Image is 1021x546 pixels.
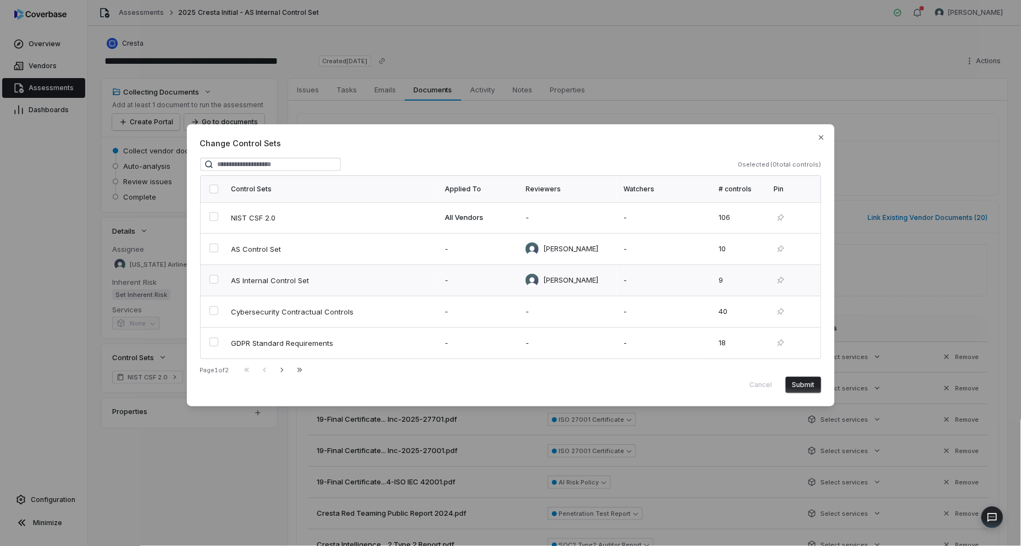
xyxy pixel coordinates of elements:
[526,185,610,194] div: Reviewers
[543,275,599,286] span: [PERSON_NAME]
[623,213,627,222] span: -
[231,275,407,285] span: AS Internal Control Set
[774,185,812,194] div: Pin
[231,338,407,348] span: GDPR Standard Requirements
[526,274,539,287] img: Raquel Wilson avatar
[445,185,512,194] div: Applied To
[445,307,448,316] span: -
[713,328,768,359] td: 18
[543,244,599,255] span: [PERSON_NAME]
[623,338,627,347] span: -
[771,161,821,169] span: ( 0 total controls)
[231,185,432,194] div: Control Sets
[526,338,529,347] span: -
[719,185,761,194] div: # controls
[623,275,627,284] span: -
[623,185,706,194] div: Watchers
[231,244,407,254] span: AS Control Set
[713,234,768,265] td: 10
[713,202,768,234] td: 106
[713,296,768,328] td: 40
[738,161,770,169] span: 0 selected
[445,275,448,284] span: -
[445,338,448,347] span: -
[445,244,448,253] span: -
[200,366,229,374] div: Page 1 of 2
[713,265,768,296] td: 9
[231,307,407,317] span: Cybersecurity Contractual Controls
[623,244,627,253] span: -
[786,377,821,393] button: Submit
[526,242,539,256] img: Raquel Wilson avatar
[526,213,529,222] span: -
[231,213,407,223] span: NIST CSF 2.0
[445,213,483,222] span: All Vendors
[526,307,529,316] span: -
[200,137,821,149] span: Change Control Sets
[623,307,627,316] span: -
